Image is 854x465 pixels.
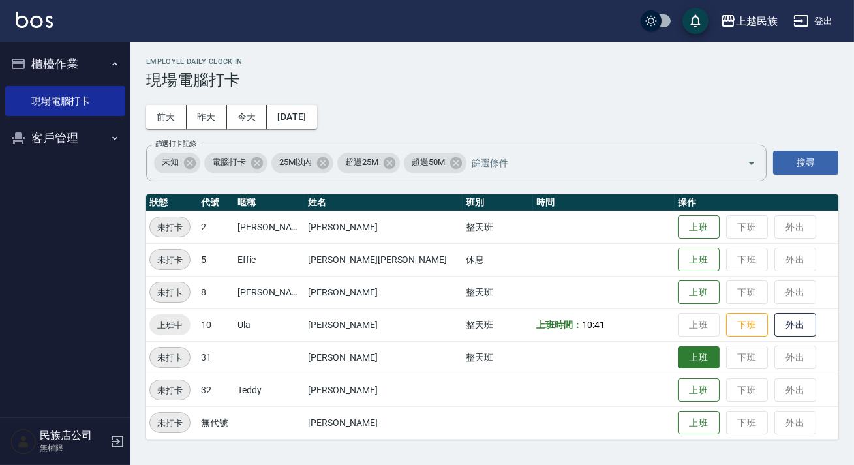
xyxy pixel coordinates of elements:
span: 超過25M [337,156,386,169]
td: 32 [198,374,234,406]
td: [PERSON_NAME] [305,341,462,374]
td: 整天班 [463,211,533,243]
h5: 民族店公司 [40,429,106,442]
td: [PERSON_NAME] [234,276,305,308]
td: Teddy [234,374,305,406]
div: 超過25M [337,153,400,173]
th: 代號 [198,194,234,211]
button: 上班 [678,248,720,272]
span: 電腦打卡 [204,156,254,169]
input: 篩選條件 [468,151,724,174]
th: 時間 [533,194,675,211]
button: 今天 [227,105,267,129]
img: Logo [16,12,53,28]
th: 暱稱 [234,194,305,211]
th: 操作 [675,194,838,211]
h3: 現場電腦打卡 [146,71,838,89]
div: 上越民族 [736,13,778,29]
button: 前天 [146,105,187,129]
button: save [682,8,709,34]
span: 上班中 [149,318,191,332]
div: 電腦打卡 [204,153,267,173]
td: 整天班 [463,276,533,308]
button: Open [741,153,762,173]
button: 上班 [678,280,720,305]
td: 整天班 [463,308,533,341]
td: 10 [198,308,234,341]
td: 31 [198,341,234,374]
td: [PERSON_NAME] [305,308,462,341]
td: 無代號 [198,406,234,439]
button: 客戶管理 [5,121,125,155]
p: 無權限 [40,442,106,454]
button: 昨天 [187,105,227,129]
th: 班別 [463,194,533,211]
span: 25M以內 [271,156,320,169]
td: 5 [198,243,234,276]
button: 外出 [774,313,816,337]
button: 上班 [678,378,720,402]
span: 未打卡 [150,253,190,267]
td: 整天班 [463,341,533,374]
img: Person [10,428,37,455]
b: 上班時間： [536,320,582,330]
span: 10:41 [582,320,605,330]
button: 下班 [726,313,768,337]
th: 狀態 [146,194,198,211]
td: [PERSON_NAME] [305,276,462,308]
h2: Employee Daily Clock In [146,57,838,66]
td: Ula [234,308,305,341]
a: 現場電腦打卡 [5,86,125,116]
div: 未知 [154,153,200,173]
td: 8 [198,276,234,308]
label: 篩選打卡記錄 [155,139,196,149]
button: 搜尋 [773,151,838,175]
td: [PERSON_NAME] [305,374,462,406]
span: 未打卡 [150,383,190,397]
span: 未打卡 [150,416,190,430]
td: Effie [234,243,305,276]
td: 休息 [463,243,533,276]
button: 登出 [788,9,838,33]
button: 上班 [678,346,720,369]
span: 超過50M [404,156,453,169]
button: 上越民族 [715,8,783,35]
span: 未知 [154,156,187,169]
span: 未打卡 [150,286,190,299]
span: 未打卡 [150,351,190,365]
td: 2 [198,211,234,243]
button: 櫃檯作業 [5,47,125,81]
td: [PERSON_NAME] [305,406,462,439]
td: [PERSON_NAME] [234,211,305,243]
th: 姓名 [305,194,462,211]
td: [PERSON_NAME][PERSON_NAME] [305,243,462,276]
button: 上班 [678,411,720,435]
button: 上班 [678,215,720,239]
td: [PERSON_NAME] [305,211,462,243]
div: 25M以內 [271,153,334,173]
button: [DATE] [267,105,316,129]
div: 超過50M [404,153,466,173]
span: 未打卡 [150,220,190,234]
